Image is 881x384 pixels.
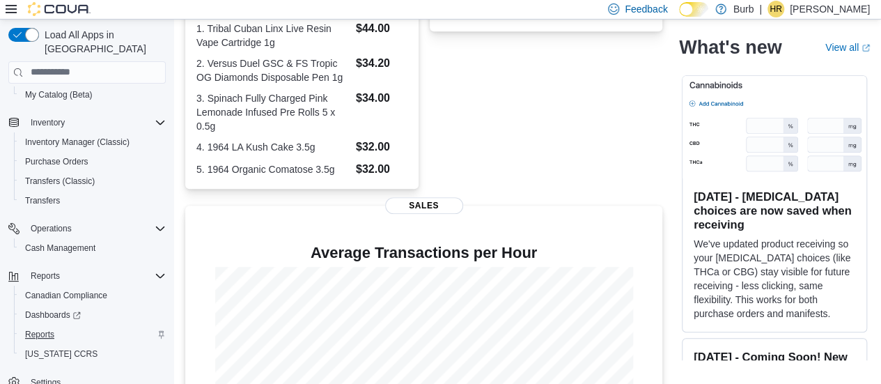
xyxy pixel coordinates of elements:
p: | [759,1,762,17]
span: Washington CCRS [20,346,166,362]
button: Operations [25,220,77,237]
button: Inventory [3,113,171,132]
button: Cash Management [14,238,171,258]
span: Dashboards [20,307,166,323]
button: Transfers (Classic) [14,171,171,191]
input: Dark Mode [679,2,708,17]
button: My Catalog (Beta) [14,85,171,105]
span: Canadian Compliance [25,290,107,301]
button: Operations [3,219,171,238]
img: Cova [28,2,91,16]
a: Dashboards [14,305,171,325]
a: [US_STATE] CCRS [20,346,103,362]
span: HR [770,1,781,17]
dd: $34.20 [356,55,407,72]
span: Reports [25,268,166,284]
dt: 2. Versus Duel GSC & FS Tropic OG Diamonds Disposable Pen 1g [196,56,350,84]
a: View allExternal link [825,42,870,53]
span: Reports [20,326,166,343]
a: Purchase Orders [20,153,94,170]
span: Transfers [25,195,60,206]
span: My Catalog (Beta) [20,86,166,103]
button: Reports [25,268,65,284]
span: [US_STATE] CCRS [25,348,98,360]
dt: 4. 1964 LA Kush Cake 3.5g [196,140,350,154]
a: Transfers (Classic) [20,173,100,190]
span: Cash Management [20,240,166,256]
dd: $34.00 [356,90,407,107]
button: Inventory Manager (Classic) [14,132,171,152]
span: Inventory [25,114,166,131]
p: [PERSON_NAME] [790,1,870,17]
button: Transfers [14,191,171,210]
span: Operations [25,220,166,237]
a: Canadian Compliance [20,287,113,304]
a: Dashboards [20,307,86,323]
dd: $32.00 [356,161,407,178]
button: Reports [14,325,171,344]
dd: $44.00 [356,20,407,37]
a: Transfers [20,192,65,209]
button: Canadian Compliance [14,286,171,305]
dd: $32.00 [356,139,407,155]
span: Transfers [20,192,166,209]
dt: 1. Tribal Cuban Linx Live Resin Vape Cartridge 1g [196,22,350,49]
button: Inventory [25,114,70,131]
dt: 5. 1964 Organic Comatose 3.5g [196,162,350,176]
dt: 3. Spinach Fully Charged Pink Lemonade Infused Pre Rolls 5 x 0.5g [196,91,350,133]
span: Reports [31,270,60,282]
svg: External link [861,44,870,52]
span: Dashboards [25,309,81,321]
span: Inventory [31,117,65,128]
span: My Catalog (Beta) [25,89,93,100]
button: Purchase Orders [14,152,171,171]
span: Operations [31,223,72,234]
span: Inventory Manager (Classic) [25,137,130,148]
span: Purchase Orders [25,156,88,167]
h3: [DATE] - [MEDICAL_DATA] choices are now saved when receiving [694,190,855,231]
a: Reports [20,326,60,343]
span: Load All Apps in [GEOGRAPHIC_DATA] [39,28,166,56]
button: [US_STATE] CCRS [14,344,171,364]
h4: Average Transactions per Hour [196,245,651,261]
span: Reports [25,329,54,340]
div: Harsha Ramasamy [767,1,784,17]
span: Purchase Orders [20,153,166,170]
span: Cash Management [25,243,95,254]
button: Reports [3,266,171,286]
h2: What's new [679,36,781,59]
p: We've updated product receiving so your [MEDICAL_DATA] choices (like THCa or CBG) stay visible fo... [694,237,855,321]
span: Transfers (Classic) [25,176,95,187]
span: Inventory Manager (Classic) [20,134,166,151]
a: My Catalog (Beta) [20,86,98,103]
p: Burb [733,1,754,17]
span: Canadian Compliance [20,287,166,304]
span: Feedback [625,2,667,16]
span: Sales [385,197,463,214]
span: Transfers (Classic) [20,173,166,190]
a: Cash Management [20,240,101,256]
a: Inventory Manager (Classic) [20,134,135,151]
